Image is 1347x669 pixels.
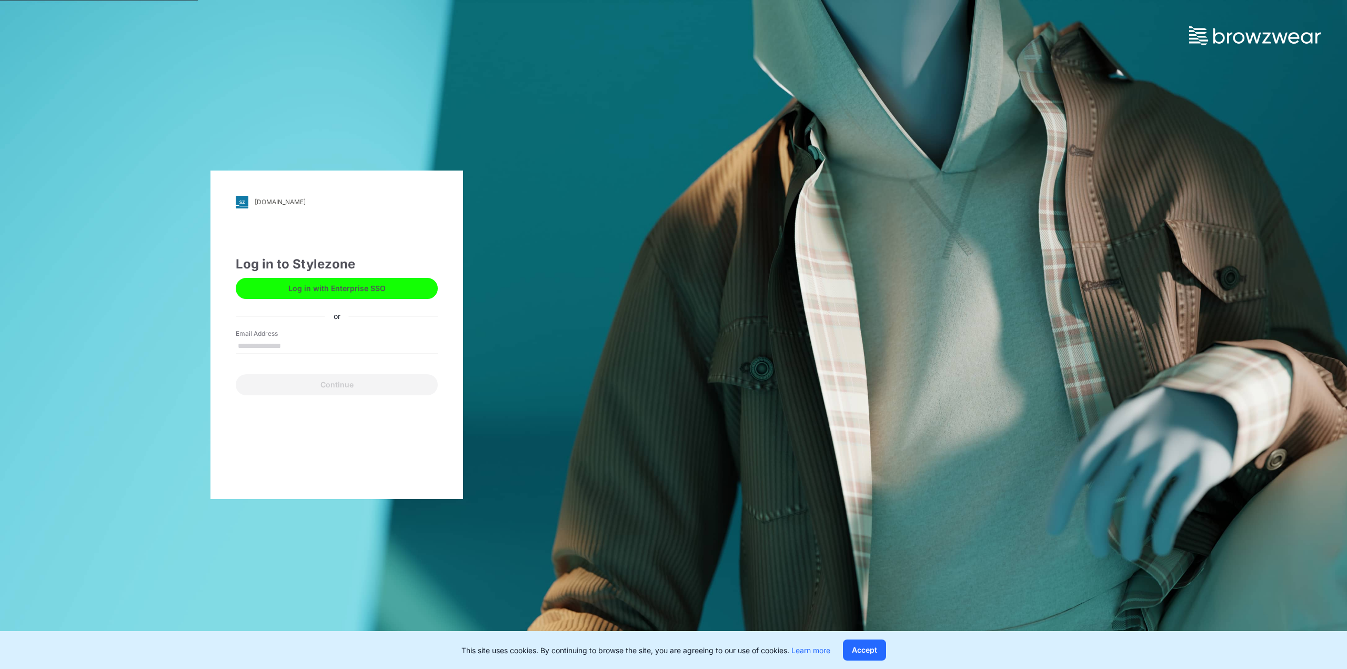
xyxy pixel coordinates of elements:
[236,329,309,338] label: Email Address
[236,255,438,274] div: Log in to Stylezone
[791,646,830,655] a: Learn more
[1189,26,1321,45] img: browzwear-logo.73288ffb.svg
[236,196,248,208] img: svg+xml;base64,PHN2ZyB3aWR0aD0iMjgiIGhlaWdodD0iMjgiIHZpZXdCb3g9IjAgMCAyOCAyOCIgZmlsbD0ibm9uZSIgeG...
[236,196,438,208] a: [DOMAIN_NAME]
[461,645,830,656] p: This site uses cookies. By continuing to browse the site, you are agreeing to our use of cookies.
[843,640,886,661] button: Accept
[236,278,438,299] button: Log in with Enterprise SSO
[255,198,306,206] div: [DOMAIN_NAME]
[325,311,349,322] div: or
